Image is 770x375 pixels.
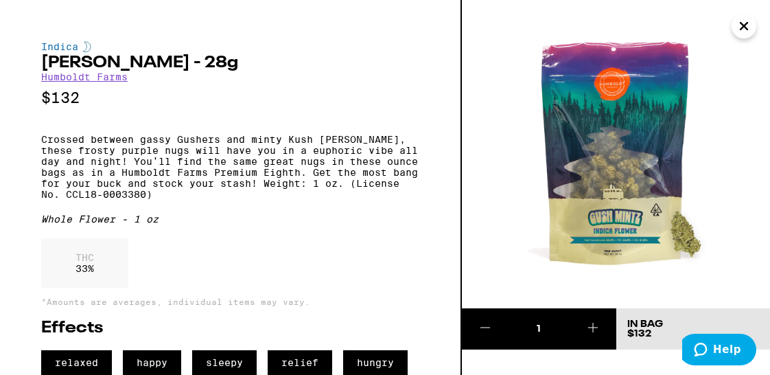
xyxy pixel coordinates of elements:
div: Whole Flower - 1 oz [41,214,419,225]
button: Close [732,14,756,38]
div: 1 [509,322,570,336]
p: THC [75,252,94,263]
p: *Amounts are averages, individual items may vary. [41,297,419,306]
span: happy [123,350,181,375]
iframe: Opens a widget where you can find more information [682,334,756,368]
button: In Bag$132 [616,308,770,350]
span: $132 [627,329,651,339]
div: In Bag [627,319,663,329]
div: Indica [41,41,419,52]
div: 33 % [41,238,128,288]
img: indicaColor.svg [83,41,91,52]
span: relaxed [41,350,112,375]
span: relief [268,350,332,375]
p: $132 [41,89,419,106]
a: Humboldt Farms [41,71,128,82]
h2: [PERSON_NAME] - 28g [41,55,419,71]
span: sleepy [192,350,257,375]
span: hungry [343,350,408,375]
h2: Effects [41,320,419,337]
p: Crossed between gassy Gushers and minty Kush [PERSON_NAME], these frosty purple nugs will have yo... [41,134,419,200]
